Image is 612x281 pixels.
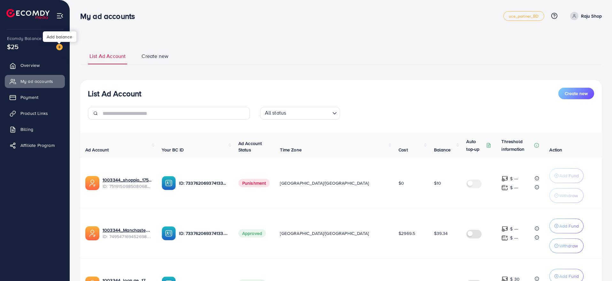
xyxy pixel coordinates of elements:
[80,12,140,21] h3: My ad accounts
[5,123,65,136] a: Billing
[501,138,533,153] p: Threshold information
[434,180,441,186] span: $10
[434,147,451,153] span: Balance
[399,230,415,237] span: $2969.5
[20,142,55,149] span: Affiliate Program
[5,139,65,152] a: Affiliate Program
[103,227,151,233] a: 1003344_Manchaster_1745175503024
[581,12,602,20] p: Raju Shop
[510,225,518,233] p: $ ---
[162,176,176,190] img: ic-ba-acc.ded83a64.svg
[85,176,99,190] img: ic-ads-acc.e4c84228.svg
[5,107,65,120] a: Product Links
[89,52,126,60] span: List Ad Account
[20,110,48,116] span: Product Links
[510,234,518,242] p: $ ---
[5,91,65,104] a: Payment
[559,172,579,180] p: Add Fund
[559,272,579,280] p: Add Fund
[549,238,584,253] button: Withdraw
[85,226,99,240] img: ic-ads-acc.e4c84228.svg
[501,175,508,182] img: top-up amount
[280,147,301,153] span: Time Zone
[238,140,262,153] span: Ad Account Status
[503,11,544,21] a: uce_partner_BD
[501,184,508,191] img: top-up amount
[7,35,42,42] span: Ecomdy Balance
[559,242,578,250] p: Withdraw
[20,94,38,100] span: Payment
[103,233,151,240] span: ID: 7495471694526988304
[5,75,65,88] a: My ad accounts
[559,192,578,199] p: Withdraw
[509,14,538,18] span: uce_partner_BD
[56,12,64,20] img: menu
[43,31,76,42] div: Add balance
[466,138,485,153] p: Auto top-up
[549,188,584,203] button: Withdraw
[179,229,228,237] p: ID: 7337620693741338625
[549,219,584,233] button: Add Fund
[510,175,518,182] p: $ ---
[549,147,562,153] span: Action
[20,126,33,132] span: Billing
[260,107,340,120] div: Search for option
[88,89,141,98] h3: List Ad Account
[501,226,508,232] img: top-up amount
[103,227,151,240] div: <span class='underline'>1003344_Manchaster_1745175503024</span></br>7495471694526988304
[103,177,151,183] a: 1003344_shoppio_1750688962312
[142,52,168,60] span: Create new
[6,9,50,19] img: logo
[399,180,404,186] span: $0
[238,229,266,237] span: Approved
[434,230,448,237] span: $39.34
[510,184,518,191] p: $ ---
[5,59,65,72] a: Overview
[56,44,63,50] img: image
[565,90,588,97] span: Create new
[559,222,579,230] p: Add Fund
[162,226,176,240] img: ic-ba-acc.ded83a64.svg
[7,42,19,51] span: $25
[280,230,369,237] span: [GEOGRAPHIC_DATA]/[GEOGRAPHIC_DATA]
[501,235,508,241] img: top-up amount
[179,179,228,187] p: ID: 7337620693741338625
[162,147,184,153] span: Your BC ID
[20,78,53,84] span: My ad accounts
[558,88,594,99] button: Create new
[103,183,151,189] span: ID: 7519150985080684551
[238,179,270,187] span: Punishment
[85,147,109,153] span: Ad Account
[288,108,329,118] input: Search for option
[549,168,584,183] button: Add Fund
[103,177,151,190] div: <span class='underline'>1003344_shoppio_1750688962312</span></br>7519150985080684551
[264,108,288,118] span: All status
[399,147,408,153] span: Cost
[280,180,369,186] span: [GEOGRAPHIC_DATA]/[GEOGRAPHIC_DATA]
[568,12,602,20] a: Raju Shop
[20,62,40,68] span: Overview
